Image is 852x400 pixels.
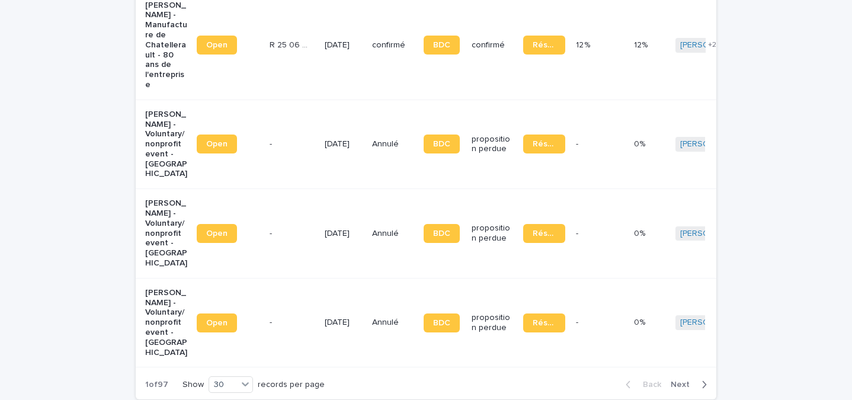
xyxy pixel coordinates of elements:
span: Réservation [533,140,556,148]
p: - [270,315,274,328]
p: records per page [258,380,325,390]
a: BDC [424,313,460,332]
span: BDC [433,229,450,238]
button: Next [666,379,716,390]
span: + 2 [708,41,716,49]
p: 0% [634,137,648,149]
a: [PERSON_NAME] [680,139,745,149]
a: [PERSON_NAME] [680,229,745,239]
a: Réservation [523,36,565,55]
p: [DATE] [325,139,363,149]
span: Réservation [533,319,556,327]
span: Next [671,380,697,389]
a: Réservation [523,135,565,153]
p: 0% [634,315,648,328]
p: - [576,137,581,149]
p: R 25 06 4459 [270,38,314,50]
a: Open [197,36,237,55]
span: Open [206,319,228,327]
p: Annulé [372,318,414,328]
a: Réservation [523,224,565,243]
span: BDC [433,140,450,148]
a: BDC [424,36,460,55]
a: BDC [424,224,460,243]
p: Show [182,380,204,390]
div: 30 [209,379,238,391]
p: [PERSON_NAME] - Manufacture de Chatellerault - 80 ans de l'entreprise [145,1,187,90]
a: Réservation [523,313,565,332]
p: proposition perdue [472,313,514,333]
p: [DATE] [325,229,363,239]
span: Réservation [533,229,556,238]
span: Open [206,229,228,238]
p: [DATE] [325,40,363,50]
p: confirmé [372,40,414,50]
p: [PERSON_NAME] - Voluntary/ nonprofit event - [GEOGRAPHIC_DATA] [145,288,187,358]
span: Back [636,380,661,389]
p: [DATE] [325,318,363,328]
a: Open [197,313,237,332]
p: Annulé [372,229,414,239]
p: proposition perdue [472,223,514,244]
p: - [270,226,274,239]
a: [PERSON_NAME] [680,40,745,50]
p: - [576,315,581,328]
p: Annulé [372,139,414,149]
p: 0% [634,226,648,239]
p: 1 of 97 [136,370,178,399]
p: confirmé [472,40,514,50]
span: BDC [433,41,450,49]
button: Back [616,379,666,390]
a: Open [197,135,237,153]
p: 12% [634,38,650,50]
span: Open [206,140,228,148]
span: BDC [433,319,450,327]
a: BDC [424,135,460,153]
p: proposition perdue [472,135,514,155]
a: Open [197,224,237,243]
p: [PERSON_NAME] - Voluntary/ nonprofit event - [GEOGRAPHIC_DATA] [145,199,187,268]
a: [PERSON_NAME] [680,318,745,328]
span: Open [206,41,228,49]
p: - [576,226,581,239]
p: 12 % [576,38,592,50]
p: - [270,137,274,149]
span: Réservation [533,41,556,49]
p: [PERSON_NAME] - Voluntary/ nonprofit event - [GEOGRAPHIC_DATA] [145,110,187,180]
